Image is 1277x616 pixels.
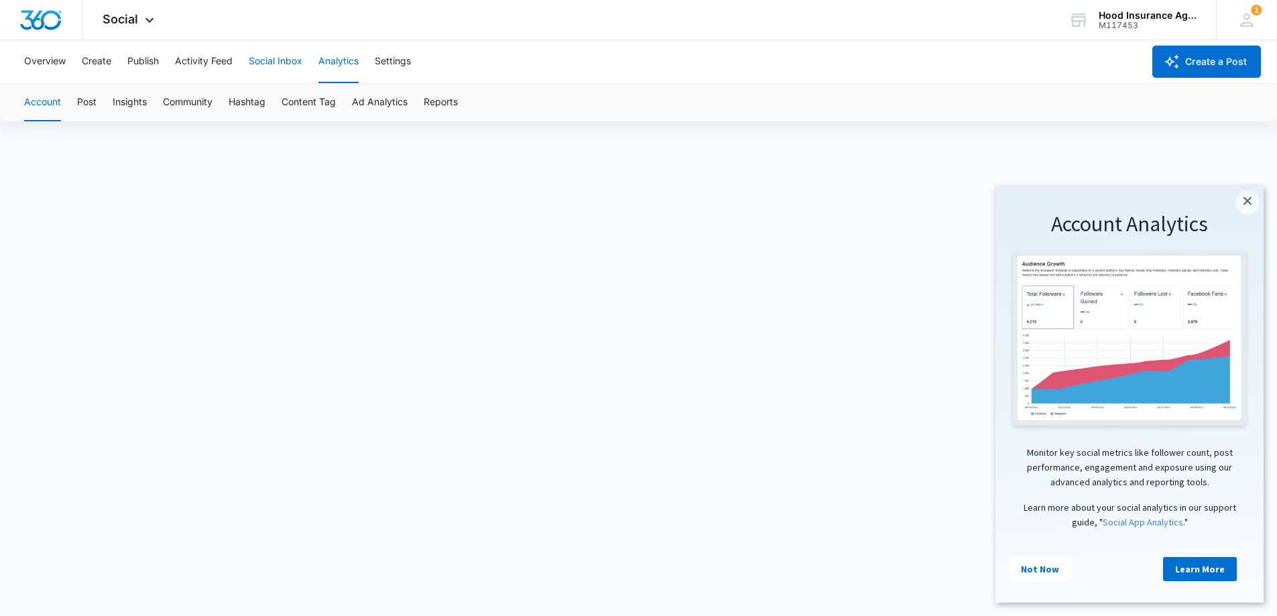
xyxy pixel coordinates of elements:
span: 1 [1251,5,1262,15]
button: Hashtag [229,84,265,121]
button: Insights [113,84,147,121]
a: Not Now [13,371,76,395]
button: Post [77,84,97,121]
a: Social App Analytics [107,330,188,342]
button: Create [82,40,111,83]
button: Social Inbox [249,40,302,83]
button: Publish [127,40,159,83]
a: Learn More [168,371,241,395]
div: notifications count [1251,5,1262,15]
p: Learn more about your social analytics in our support guide, " ." [13,314,255,344]
p: Monitor key social metrics like follower count, post performance, engagement and exposure using o... [13,259,255,304]
div: account name [1099,10,1197,21]
button: Ad Analytics [352,84,408,121]
button: Overview [24,40,66,83]
button: Content Tag [282,84,336,121]
div: account id [1099,21,1197,30]
button: Account [24,84,61,121]
span: Social [103,12,138,26]
button: Activity Feed [175,40,233,83]
button: Community [163,84,212,121]
button: Settings [375,40,411,83]
h1: Account Analytics [13,24,255,52]
a: Close modal [240,4,264,28]
button: Create a Post [1152,46,1261,78]
button: Reports [424,84,458,121]
button: Analytics [318,40,359,83]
